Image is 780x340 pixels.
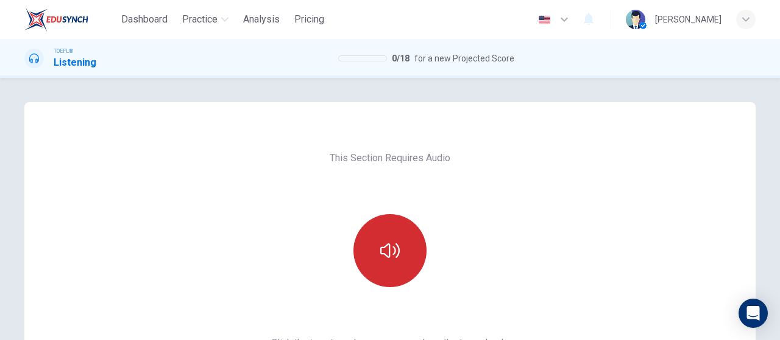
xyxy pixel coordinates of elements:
button: Analysis [238,9,285,30]
span: TOEFL® [54,47,73,55]
div: Open Intercom Messenger [739,299,768,328]
span: This Section Requires Audio [330,151,450,165]
img: EduSynch logo [24,7,88,32]
span: 0 / 18 [392,51,409,66]
span: Practice [182,12,218,27]
button: Practice [177,9,233,30]
span: Dashboard [121,12,168,27]
div: [PERSON_NAME] [655,12,721,27]
button: Pricing [289,9,329,30]
img: en [537,15,552,24]
span: Pricing [294,12,324,27]
img: Profile picture [626,10,645,29]
span: Analysis [243,12,280,27]
span: for a new Projected Score [414,51,514,66]
button: Dashboard [116,9,172,30]
a: EduSynch logo [24,7,116,32]
h1: Listening [54,55,96,70]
